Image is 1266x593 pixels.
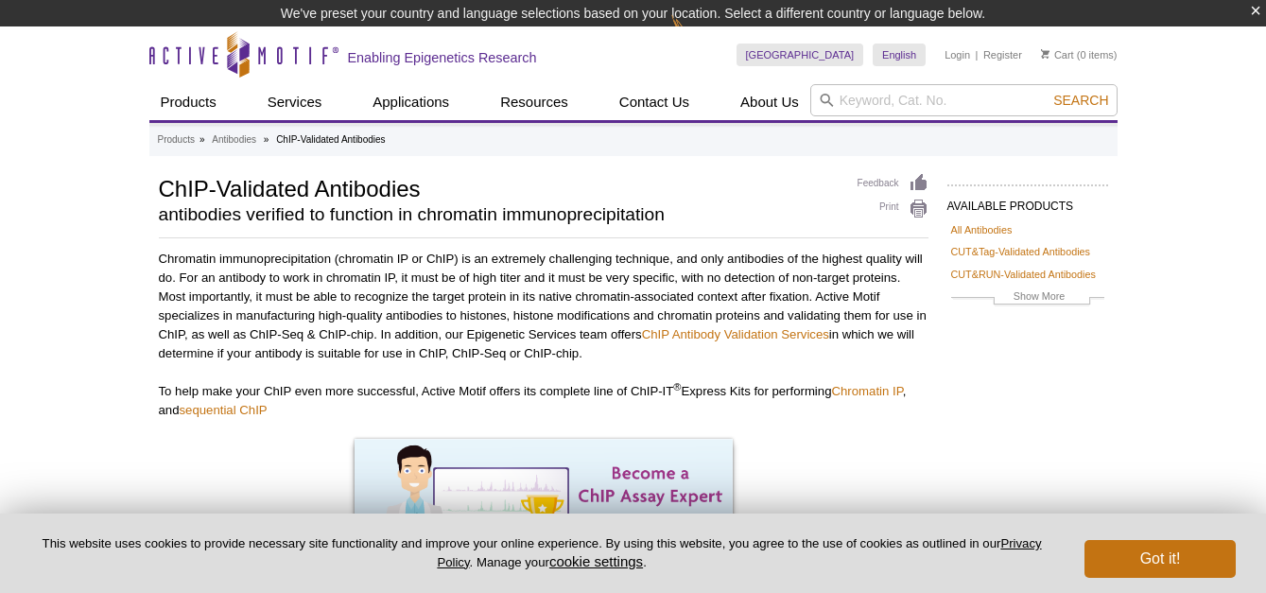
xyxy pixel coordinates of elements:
button: Got it! [1084,540,1236,578]
span: Search [1053,93,1108,108]
li: ChIP-Validated Antibodies [276,134,385,145]
img: Your Cart [1041,49,1049,59]
a: Feedback [858,173,928,194]
p: To help make your ChIP even more successful, Active Motif offers its complete line of ChIP-IT Exp... [159,382,928,420]
a: Antibodies [212,131,256,148]
li: (0 items) [1041,44,1118,66]
button: cookie settings [549,553,643,569]
a: CUT&Tag-Validated Antibodies [951,243,1090,260]
p: This website uses cookies to provide necessary site functionality and improve your online experie... [30,535,1053,571]
a: Resources [489,84,580,120]
a: Register [983,48,1022,61]
h2: antibodies verified to function in chromatin immunoprecipitation [159,206,839,223]
p: Chromatin immunoprecipitation (chromatin IP or ChIP) is an extremely challenging technique, and o... [159,250,928,363]
button: Search [1048,92,1114,109]
a: CUT&RUN-Validated Antibodies [951,266,1096,283]
img: Become a ChIP Assay Expert [355,439,733,584]
a: About Us [729,84,810,120]
a: Show More [951,288,1104,309]
a: [GEOGRAPHIC_DATA] [737,44,864,66]
input: Keyword, Cat. No. [810,84,1118,116]
a: English [873,44,926,66]
li: | [976,44,979,66]
a: Contact Us [608,84,701,120]
h2: AVAILABLE PRODUCTS [947,184,1108,218]
a: Privacy Policy [437,536,1041,568]
a: ChIP Antibody Validation Services [642,327,829,341]
a: sequential ChIP [180,403,268,417]
a: Products [149,84,228,120]
a: All Antibodies [951,221,1013,238]
a: Print [858,199,928,219]
img: Change Here [671,14,721,59]
a: Chromatin IP [831,384,902,398]
h1: ChIP-Validated Antibodies [159,173,839,201]
h2: Enabling Epigenetics Research [348,49,537,66]
li: » [199,134,205,145]
a: Products [158,131,195,148]
sup: ® [673,381,681,392]
a: Cart [1041,48,1074,61]
a: Login [945,48,970,61]
li: » [264,134,269,145]
a: Services [256,84,334,120]
a: Applications [361,84,460,120]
